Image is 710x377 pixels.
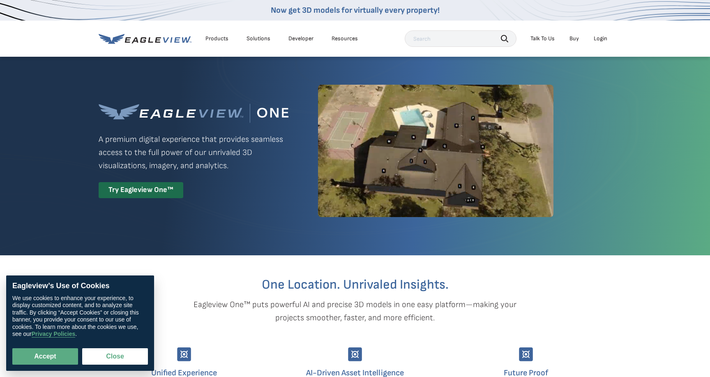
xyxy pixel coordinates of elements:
button: Close [82,348,148,365]
img: Group-9744.svg [177,347,191,361]
a: Buy [569,35,579,42]
div: Products [205,35,228,42]
button: Accept [12,348,78,365]
div: Talk To Us [530,35,555,42]
div: Try Eagleview One™ [99,182,183,198]
div: Resources [332,35,358,42]
div: We use cookies to enhance your experience, to display customized content, and to analyze site tra... [12,295,148,338]
a: Privacy Policies [32,331,76,338]
div: Solutions [247,35,270,42]
img: Group-9744.svg [519,347,533,361]
p: Eagleview One™ puts powerful AI and precise 3D models in one easy platform—making your projects s... [179,298,531,324]
div: Login [594,35,607,42]
p: A premium digital experience that provides seamless access to the full power of our unrivaled 3D ... [99,133,288,172]
a: Developer [288,35,314,42]
img: Eagleview One™ [99,104,288,123]
input: Search [405,30,516,47]
div: Eagleview’s Use of Cookies [12,282,148,291]
a: Now get 3D models for virtually every property! [271,5,440,15]
img: Group-9744.svg [348,347,362,361]
h2: One Location. Unrivaled Insights. [105,278,605,291]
